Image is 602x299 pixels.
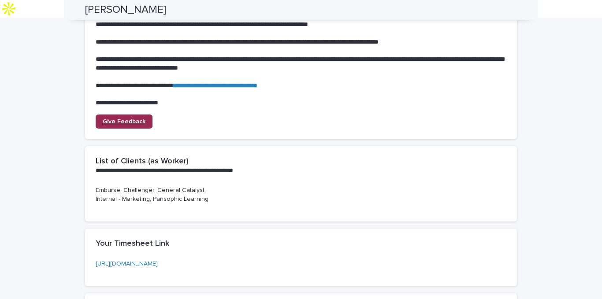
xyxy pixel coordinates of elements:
[96,114,152,129] a: Give Feedback
[85,4,166,16] h2: [PERSON_NAME]
[103,118,145,125] span: Give Feedback
[96,157,189,166] h2: List of Clients (as Worker)
[96,261,158,267] a: [URL][DOMAIN_NAME]
[96,239,169,249] h2: Your Timesheet Link
[96,186,226,204] p: Emburse, Challenger, General Catalyst, Internal - Marketing, Pansophic Learning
